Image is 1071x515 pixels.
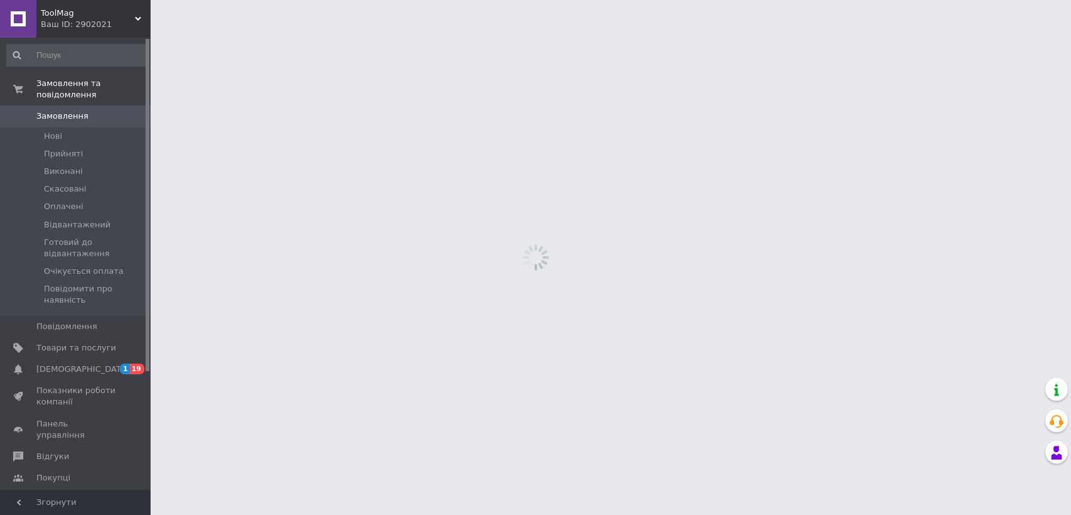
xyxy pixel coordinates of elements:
[36,364,129,375] span: [DEMOGRAPHIC_DATA]
[36,385,116,408] span: Показники роботи компанії
[36,78,151,100] span: Замовлення та повідомлення
[36,111,88,122] span: Замовлення
[130,364,144,374] span: 19
[36,342,116,354] span: Товари та послуги
[44,201,83,212] span: Оплачені
[44,283,146,306] span: Повідомити про наявність
[44,183,87,195] span: Скасовані
[44,237,146,259] span: Готовий до відвантаження
[36,451,69,462] span: Відгуки
[36,321,97,332] span: Повідомлення
[36,472,70,484] span: Покупці
[36,418,116,441] span: Панель управління
[44,219,110,230] span: Відвантажений
[6,44,147,67] input: Пошук
[41,19,151,30] div: Ваш ID: 2902021
[120,364,130,374] span: 1
[44,148,83,160] span: Прийняті
[44,166,83,177] span: Виконані
[44,131,62,142] span: Нові
[41,8,135,19] span: ToolMag
[44,266,124,277] span: Очікується оплата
